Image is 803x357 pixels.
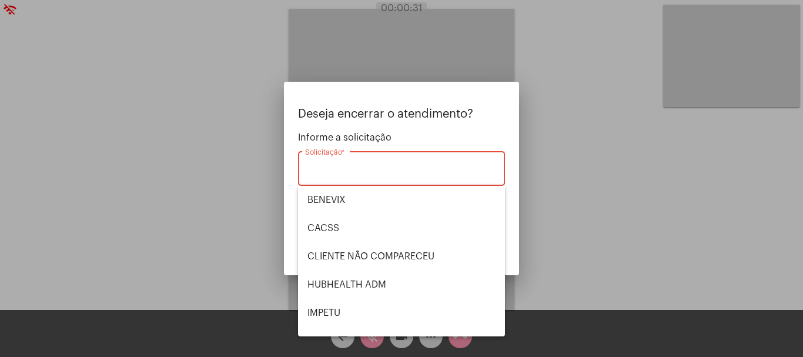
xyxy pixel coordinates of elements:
[307,271,496,299] span: HUBHEALTH ADM
[307,242,496,271] span: CLIENTE NÃO COMPARECEU
[298,108,505,121] p: Deseja encerrar o atendimento?
[298,132,505,143] span: Informe a solicitação
[307,186,496,214] span: BENEVIX
[305,166,498,176] input: Buscar solicitação
[307,327,496,355] span: MAXIMED
[307,299,496,327] span: IMPETU
[307,214,496,242] span: CACSS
